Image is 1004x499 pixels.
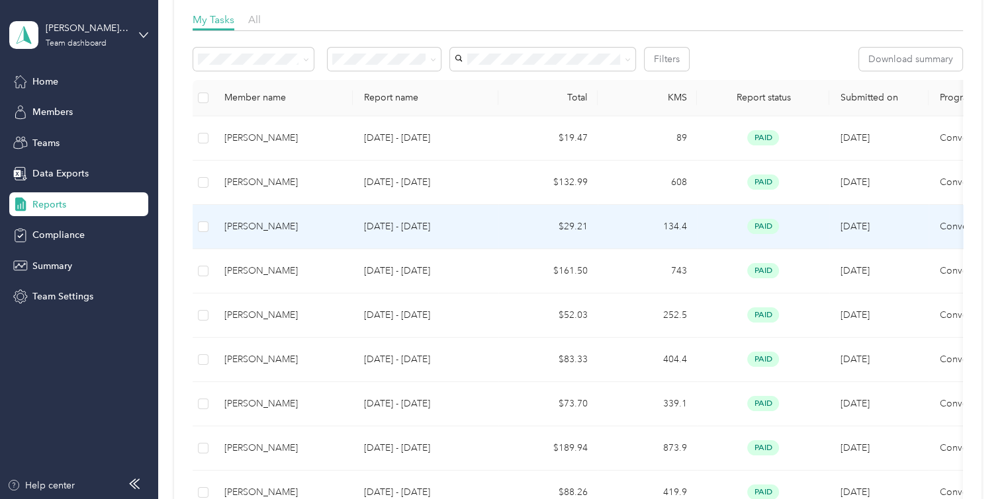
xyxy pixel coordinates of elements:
div: [PERSON_NAME] Team [46,21,128,35]
span: Home [32,75,58,89]
span: paid [747,440,779,455]
p: [DATE] - [DATE] [363,131,488,145]
span: paid [747,307,779,323]
p: [DATE] - [DATE] [363,175,488,190]
button: Download summary [859,48,962,71]
div: [PERSON_NAME] [224,397,342,411]
td: 608 [598,161,697,205]
span: paid [747,396,779,411]
span: Report status [707,92,819,103]
p: [DATE] - [DATE] [363,397,488,411]
td: 873.9 [598,426,697,471]
span: [DATE] [840,398,869,409]
td: 404.4 [598,338,697,382]
span: Compliance [32,228,85,242]
div: [PERSON_NAME] [224,352,342,367]
span: [DATE] [840,486,869,498]
span: Members [32,105,73,119]
div: Member name [224,92,342,103]
button: Filters [645,48,689,71]
div: KMS [608,92,686,103]
iframe: Everlance-gr Chat Button Frame [930,425,1004,499]
td: $19.47 [498,116,598,161]
td: $161.50 [498,249,598,293]
p: [DATE] - [DATE] [363,264,488,278]
td: 89 [598,116,697,161]
div: [PERSON_NAME] [224,175,342,190]
th: Submitted on [829,80,929,116]
td: 339.1 [598,382,697,426]
div: [PERSON_NAME] [224,219,342,234]
div: [PERSON_NAME] [224,131,342,145]
span: [DATE] [840,176,869,188]
span: Data Exports [32,167,89,180]
span: [DATE] [840,442,869,453]
td: $189.94 [498,426,598,471]
span: [DATE] [840,265,869,276]
th: Member name [214,80,353,116]
span: Reports [32,198,66,211]
td: 134.4 [598,205,697,249]
span: paid [747,174,779,190]
td: $83.33 [498,338,598,382]
span: [DATE] [840,354,869,365]
p: [DATE] - [DATE] [363,308,488,323]
div: Team dashboard [46,40,107,48]
p: [DATE] - [DATE] [363,352,488,367]
div: [PERSON_NAME] [224,264,342,278]
span: Teams [32,136,60,150]
td: $132.99 [498,161,598,205]
th: Report name [353,80,498,116]
td: $52.03 [498,293,598,338]
span: paid [747,130,779,145]
span: [DATE] [840,309,869,321]
td: 743 [598,249,697,293]
div: Total [509,92,587,103]
span: [DATE] [840,132,869,143]
span: paid [747,352,779,367]
span: paid [747,219,779,234]
span: paid [747,263,779,278]
span: Summary [32,259,72,273]
div: [PERSON_NAME] [224,308,342,323]
p: [DATE] - [DATE] [363,441,488,455]
p: [DATE] - [DATE] [363,219,488,234]
span: All [248,13,261,26]
td: 252.5 [598,293,697,338]
td: $73.70 [498,382,598,426]
div: [PERSON_NAME] [224,441,342,455]
span: Team Settings [32,289,93,303]
td: $29.21 [498,205,598,249]
span: [DATE] [840,221,869,232]
span: My Tasks [193,13,234,26]
button: Help center [7,479,75,492]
